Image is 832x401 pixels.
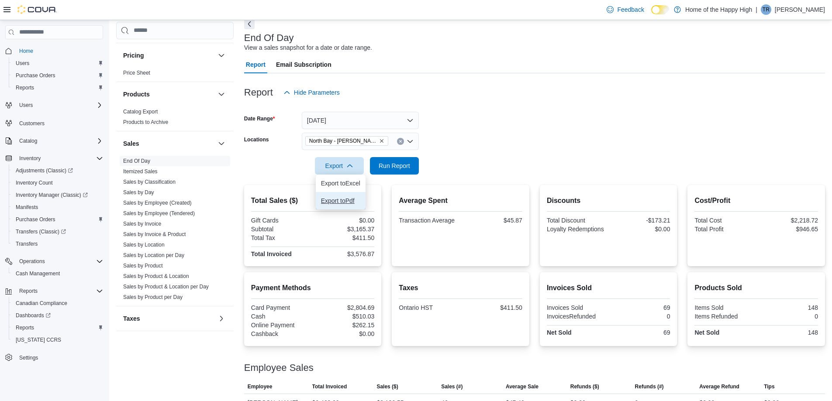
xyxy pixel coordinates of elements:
[123,294,183,300] a: Sales by Product per Day
[216,89,227,99] button: Products
[123,168,158,175] a: Itemized Sales
[123,263,163,269] a: Sales by Product
[610,329,670,336] div: 69
[16,167,73,174] span: Adjustments (Classic)
[16,192,88,199] span: Inventory Manager (Classic)
[123,231,186,237] a: Sales by Invoice & Product
[16,204,38,211] span: Manifests
[9,238,107,250] button: Transfers
[12,70,103,81] span: Purchase Orders
[244,19,255,29] button: Next
[547,226,607,233] div: Loyalty Redemptions
[12,82,103,93] span: Reports
[2,45,107,57] button: Home
[16,84,34,91] span: Reports
[305,136,388,146] span: North Bay - Thibeault Terrace - Fire & Flower
[248,383,273,390] span: Employee
[19,155,41,162] span: Inventory
[441,383,463,390] span: Sales (#)
[12,239,41,249] a: Transfers
[694,226,754,233] div: Total Profit
[314,330,374,337] div: $0.00
[12,165,76,176] a: Adjustments (Classic)
[463,304,522,311] div: $411.50
[251,195,375,206] h2: Total Sales ($)
[463,217,522,224] div: $45.87
[763,4,770,15] span: TR
[315,157,364,175] button: Export
[570,383,599,390] span: Refunds ($)
[16,100,103,110] span: Users
[251,217,311,224] div: Gift Cards
[17,5,57,14] img: Cova
[251,330,311,337] div: Cashback
[12,190,91,200] a: Inventory Manager (Classic)
[244,115,275,122] label: Date Range
[116,156,234,306] div: Sales
[123,314,140,323] h3: Taxes
[244,87,273,98] h3: Report
[19,102,33,109] span: Users
[123,189,154,195] a: Sales by Day
[123,178,176,185] span: Sales by Classification
[12,202,103,212] span: Manifests
[2,351,107,364] button: Settings
[123,139,139,148] h3: Sales
[123,51,214,60] button: Pricing
[123,273,189,279] a: Sales by Product & Location
[16,336,61,343] span: [US_STATE] CCRS
[547,195,670,206] h2: Discounts
[316,175,366,192] button: Export toExcel
[19,258,45,265] span: Operations
[123,314,214,323] button: Taxes
[16,46,37,56] a: Home
[610,313,670,320] div: 0
[12,298,71,308] a: Canadian Compliance
[123,90,150,99] h3: Products
[123,242,165,248] a: Sales by Location
[321,197,360,204] span: Export to Pdf
[694,329,719,336] strong: Net Sold
[314,322,374,329] div: $262.15
[12,335,65,345] a: [US_STATE] CCRS
[12,82,38,93] a: Reports
[399,195,522,206] h2: Average Spent
[314,313,374,320] div: $510.03
[397,138,404,145] button: Clear input
[758,329,818,336] div: 148
[2,99,107,111] button: Users
[123,119,168,126] span: Products to Archive
[16,270,60,277] span: Cash Management
[16,286,103,296] span: Reports
[506,383,539,390] span: Average Sale
[123,69,150,76] span: Price Sheet
[5,41,103,387] nav: Complex example
[399,304,459,311] div: Ontario HST
[251,322,311,329] div: Online Payment
[244,33,294,43] h3: End Of Day
[758,226,818,233] div: $946.65
[16,72,55,79] span: Purchase Orders
[244,136,269,143] label: Locations
[19,120,45,127] span: Customers
[2,285,107,297] button: Reports
[12,214,103,225] span: Purchase Orders
[123,158,150,164] a: End Of Day
[617,5,644,14] span: Feedback
[16,136,41,146] button: Catalog
[216,50,227,61] button: Pricing
[123,210,195,217] span: Sales by Employee (Tendered)
[775,4,825,15] p: [PERSON_NAME]
[16,153,44,164] button: Inventory
[251,250,292,257] strong: Total Invoiced
[321,180,360,187] span: Export to Excel
[123,139,214,148] button: Sales
[2,117,107,129] button: Customers
[216,138,227,149] button: Sales
[123,158,150,165] span: End Of Day
[16,300,67,307] span: Canadian Compliance
[12,214,59,225] a: Purchase Orders
[12,310,54,321] a: Dashboards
